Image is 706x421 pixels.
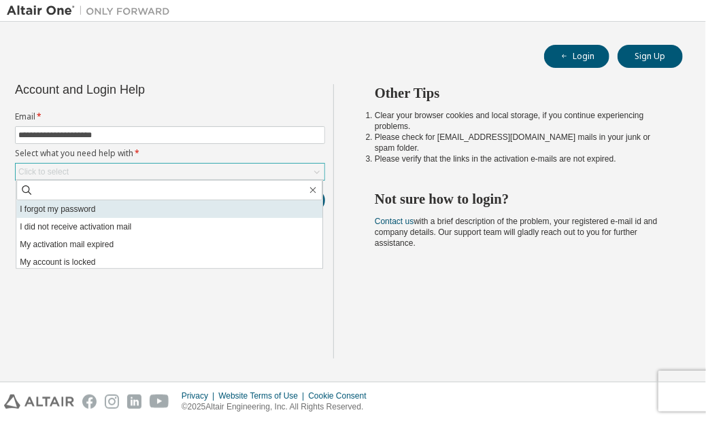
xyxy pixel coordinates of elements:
[16,200,322,218] li: I forgot my password
[375,132,658,153] li: Please check for [EMAIL_ADDRESS][DOMAIN_NAME] mails in your junk or spam folder.
[375,84,658,102] h2: Other Tips
[218,390,308,401] div: Website Terms of Use
[150,395,169,409] img: youtube.svg
[544,45,609,68] button: Login
[375,217,658,248] span: with a brief description of the problem, your registered e-mail id and company details. Our suppo...
[375,110,658,132] li: Clear your browser cookies and local storage, if you continue experiencing problems.
[15,148,325,159] label: Select what you need help with
[182,390,218,401] div: Privacy
[15,111,325,122] label: Email
[375,217,414,226] a: Contact us
[4,395,74,409] img: altair_logo.svg
[127,395,141,409] img: linkedin.svg
[105,395,119,409] img: instagram.svg
[375,190,658,208] h2: Not sure how to login?
[308,390,374,401] div: Cookie Consent
[15,84,263,95] div: Account and Login Help
[18,166,69,177] div: Click to select
[375,153,658,164] li: Please verify that the links in the activation e-mails are not expired.
[618,45,683,68] button: Sign Up
[16,164,324,180] div: Click to select
[7,4,177,18] img: Altair One
[182,401,375,413] p: © 2025 Altair Engineering, Inc. All Rights Reserved.
[82,395,97,409] img: facebook.svg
